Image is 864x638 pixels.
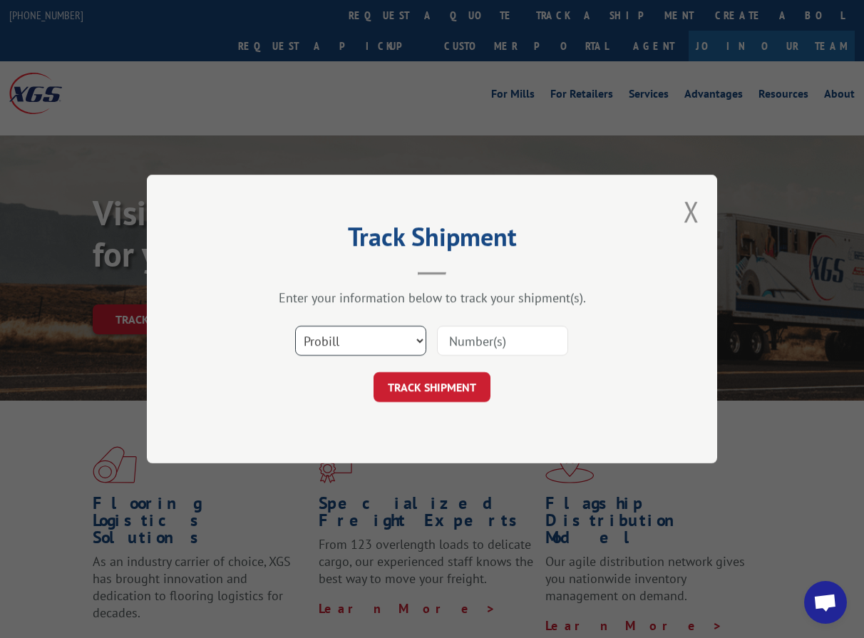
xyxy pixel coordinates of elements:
div: Enter your information below to track your shipment(s). [218,289,646,306]
div: Open chat [804,581,847,624]
button: TRACK SHIPMENT [374,372,490,402]
input: Number(s) [437,326,568,356]
h2: Track Shipment [218,227,646,254]
button: Close modal [684,192,699,230]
